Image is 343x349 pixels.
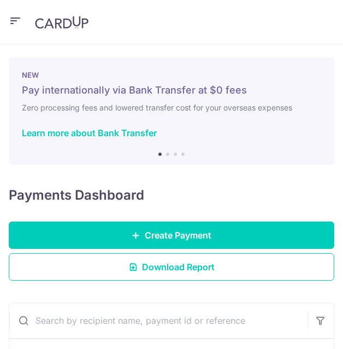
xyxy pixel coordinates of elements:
[142,260,215,274] span: Download Report
[35,16,88,29] img: CardUp
[22,71,321,79] p: NEW
[22,101,321,114] h6: Zero processing fees and lowered transfer cost for your overseas expenses
[22,84,321,97] h5: Pay internationally via Bank Transfer at $0 fees
[9,253,334,281] a: Download Report
[9,303,307,338] input: Search by recipient name, payment id or reference
[22,127,157,138] a: Learn more about Bank Transfer
[145,229,211,242] span: Create Payment
[9,187,144,204] h4: Payments Dashboard
[9,222,334,249] a: Create Payment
